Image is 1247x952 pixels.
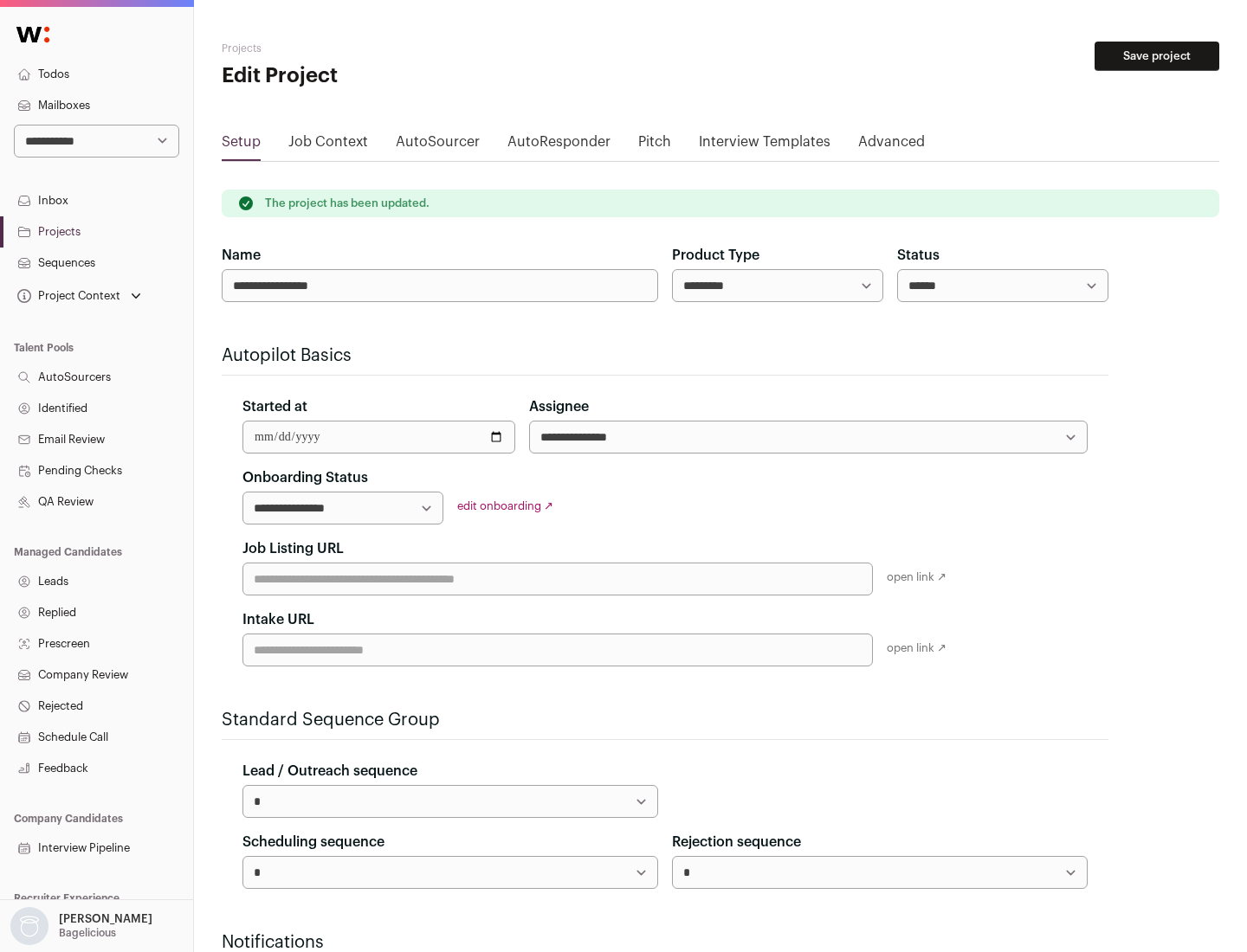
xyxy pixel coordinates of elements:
img: Wellfound [7,17,59,52]
label: Onboarding Status [242,467,368,488]
p: The project has been updated. [265,196,430,210]
label: Status [897,245,940,266]
h2: Autopilot Basics [222,344,1108,368]
a: AutoSourcer [396,132,480,159]
label: Rejection sequence [672,832,801,852]
h2: Projects [222,42,554,55]
label: Lead / Outreach sequence [242,761,417,782]
div: Project Context [14,289,120,303]
h1: Edit Project [222,62,554,90]
a: Setup [222,132,261,159]
label: Job Listing URL [242,538,344,559]
a: Interview Templates [699,132,830,159]
a: Job Context [288,132,368,159]
label: Assignee [529,396,589,417]
label: Product Type [672,245,759,266]
a: Advanced [858,132,925,159]
h2: Standard Sequence Group [222,708,1108,732]
button: Open dropdown [7,907,156,945]
a: AutoResponder [507,132,611,159]
a: Pitch [638,132,671,159]
label: Scheduling sequence [242,832,384,852]
button: Save project [1095,42,1219,71]
label: Name [222,245,261,266]
label: Intake URL [242,609,314,630]
button: Open dropdown [14,284,145,308]
p: [PERSON_NAME] [59,912,152,926]
a: edit onboarding ↗ [457,500,553,511]
img: nopic.png [10,907,48,945]
p: Bagelicious [59,926,116,940]
label: Started at [242,396,307,417]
